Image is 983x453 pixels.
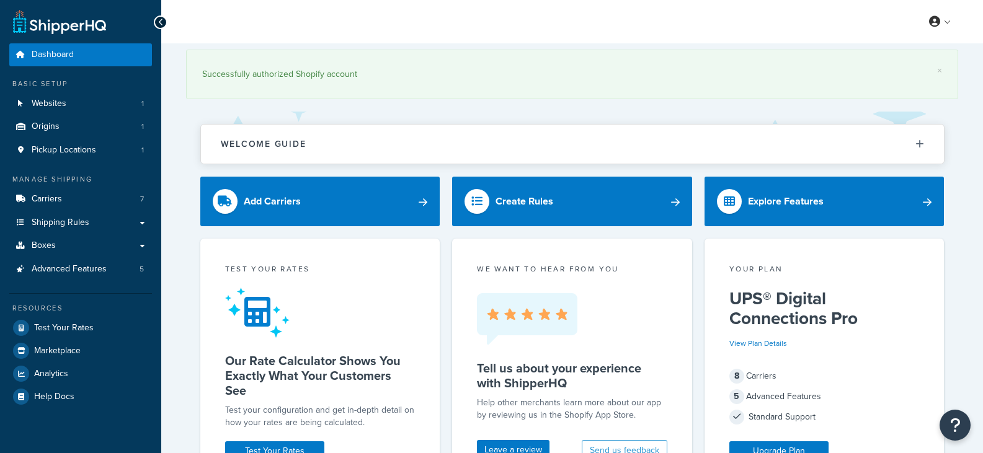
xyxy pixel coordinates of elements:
div: Test your configuration and get in-depth detail on how your rates are being calculated. [225,404,416,429]
a: Pickup Locations1 [9,139,152,162]
span: 1 [141,121,144,132]
span: Help Docs [34,392,74,402]
div: Manage Shipping [9,174,152,185]
span: 5 [729,389,744,404]
a: Marketplace [9,340,152,362]
span: Boxes [32,240,56,251]
div: Standard Support [729,408,920,426]
a: Add Carriers [200,177,440,226]
span: Test Your Rates [34,323,94,333]
a: Boxes [9,234,152,257]
span: Websites [32,99,66,109]
a: × [937,66,942,76]
h2: Welcome Guide [221,139,306,149]
a: Help Docs [9,385,152,408]
p: Help other merchants learn more about our app by reviewing us in the Shopify App Store. [477,397,667,421]
div: Your Plan [729,263,920,278]
div: Carriers [729,367,920,385]
a: Explore Features [705,177,945,226]
span: Carriers [32,194,62,205]
span: 1 [141,145,144,156]
a: Dashboard [9,43,152,66]
span: Analytics [34,369,68,379]
span: Pickup Locations [32,145,96,156]
p: we want to hear from you [477,263,667,275]
a: Shipping Rules [9,211,152,234]
a: Advanced Features5 [9,258,152,281]
div: Explore Features [748,193,824,210]
a: View Plan Details [729,338,787,349]
li: Websites [9,92,152,115]
button: Open Resource Center [940,410,971,441]
span: 7 [140,194,144,205]
li: Pickup Locations [9,139,152,162]
span: Advanced Features [32,264,107,275]
div: Successfully authorized Shopify account [202,66,942,83]
span: Origins [32,121,60,132]
div: Create Rules [496,193,553,210]
a: Analytics [9,363,152,385]
span: Shipping Rules [32,218,89,228]
span: 5 [140,264,144,275]
span: 8 [729,369,744,384]
a: Websites1 [9,92,152,115]
div: Test your rates [225,263,416,278]
a: Carriers7 [9,188,152,211]
h5: UPS® Digital Connections Pro [729,289,920,328]
h5: Tell us about your experience with ShipperHQ [477,361,667,390]
a: Create Rules [452,177,692,226]
span: Marketplace [34,346,81,356]
div: Add Carriers [244,193,301,210]
a: Test Your Rates [9,317,152,339]
li: Advanced Features [9,258,152,281]
a: Origins1 [9,115,152,138]
button: Welcome Guide [201,125,944,164]
div: Advanced Features [729,388,920,405]
li: Origins [9,115,152,138]
h5: Our Rate Calculator Shows You Exactly What Your Customers See [225,353,416,398]
span: Dashboard [32,50,74,60]
div: Basic Setup [9,79,152,89]
span: 1 [141,99,144,109]
li: Carriers [9,188,152,211]
div: Resources [9,303,152,314]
